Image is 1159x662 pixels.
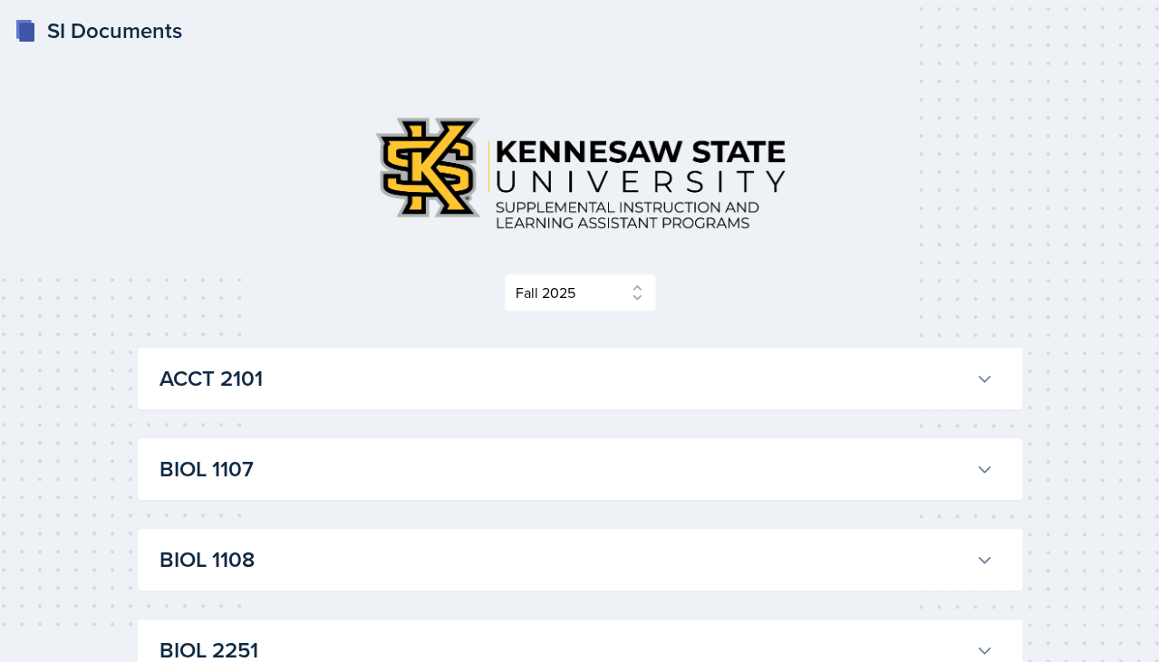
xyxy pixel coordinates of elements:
a: SI Documents [14,14,182,47]
h3: ACCT 2101 [159,362,968,395]
button: ACCT 2101 [156,359,997,398]
button: BIOL 1107 [156,449,997,489]
h3: BIOL 1108 [159,543,968,576]
button: BIOL 1108 [156,540,997,580]
img: Kennesaw State University [359,101,801,245]
h3: BIOL 1107 [159,453,968,485]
